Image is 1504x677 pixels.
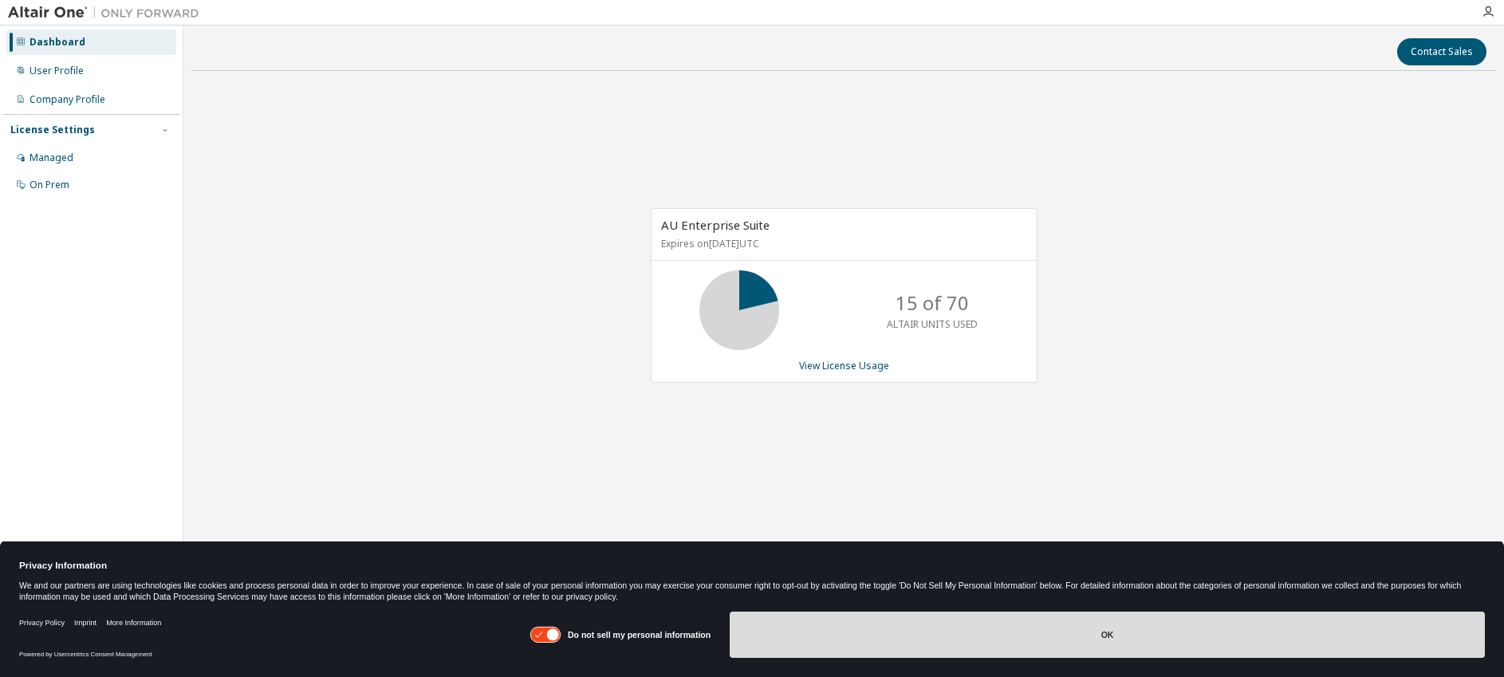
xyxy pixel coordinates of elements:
img: Altair One [8,5,207,21]
div: Company Profile [30,93,105,106]
span: AU Enterprise Suite [661,217,770,233]
a: View License Usage [799,359,889,372]
button: Contact Sales [1397,38,1486,65]
p: Expires on [DATE] UTC [661,237,1023,250]
div: Dashboard [30,36,85,49]
p: ALTAIR UNITS USED [887,317,978,331]
p: 15 of 70 [896,289,969,317]
div: License Settings [10,124,95,136]
div: User Profile [30,65,84,77]
div: On Prem [30,179,69,191]
div: Managed [30,152,73,164]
